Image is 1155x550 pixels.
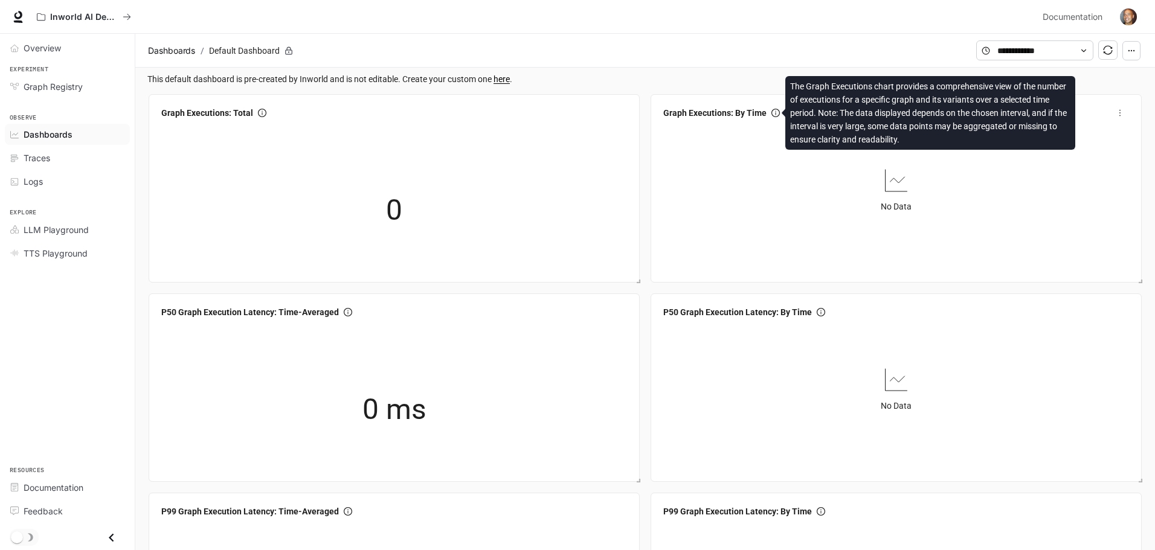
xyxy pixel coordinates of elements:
[1038,5,1112,29] a: Documentation
[771,109,780,117] span: info-circle
[207,39,282,62] article: Default Dashboard
[201,44,204,57] span: /
[494,74,510,84] a: here
[24,175,43,188] span: Logs
[161,106,253,120] span: Graph Executions: Total
[31,5,137,29] button: All workspaces
[386,188,402,233] span: 0
[785,76,1075,150] div: The Graph Executions chart provides a comprehensive view of the number of executions for a specif...
[24,481,83,494] span: Documentation
[24,505,63,517] span: Feedback
[148,43,195,58] span: Dashboards
[881,200,912,213] article: No Data
[881,399,912,412] article: No Data
[1120,8,1137,25] img: User avatar
[11,530,23,543] span: Dark mode toggle
[24,128,72,141] span: Dashboards
[147,72,1145,86] span: This default dashboard is pre-created by Inworld and is not editable. Create your custom one .
[24,223,89,236] span: LLM Playground
[1103,45,1113,55] span: sync
[5,500,130,522] a: Feedback
[24,42,61,54] span: Overview
[5,219,130,240] a: LLM Playground
[5,243,130,264] a: TTS Playground
[5,147,130,168] a: Traces
[1111,104,1129,122] span: more
[344,308,352,316] span: info-circle
[344,507,352,516] span: info-circle
[145,43,198,58] button: Dashboards
[24,247,88,260] span: TTS Playground
[362,387,426,432] span: 0 ms
[161,505,339,518] span: P99 Graph Execution Latency: Time-Averaged
[50,12,118,22] p: Inworld AI Demos
[5,124,130,145] a: Dashboards
[258,109,266,117] span: info-circle
[5,477,130,498] a: Documentation
[663,505,812,518] span: P99 Graph Execution Latency: By Time
[24,80,83,93] span: Graph Registry
[5,76,130,97] a: Graph Registry
[5,171,130,192] a: Logs
[817,308,825,316] span: info-circle
[817,507,825,516] span: info-circle
[1043,10,1102,25] span: Documentation
[5,37,130,59] a: Overview
[663,106,767,120] span: Graph Executions: By Time
[24,152,50,164] span: Traces
[1116,5,1141,29] button: User avatar
[98,525,125,550] button: Close drawer
[663,305,812,319] span: P50 Graph Execution Latency: By Time
[161,305,339,319] span: P50 Graph Execution Latency: Time-Averaged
